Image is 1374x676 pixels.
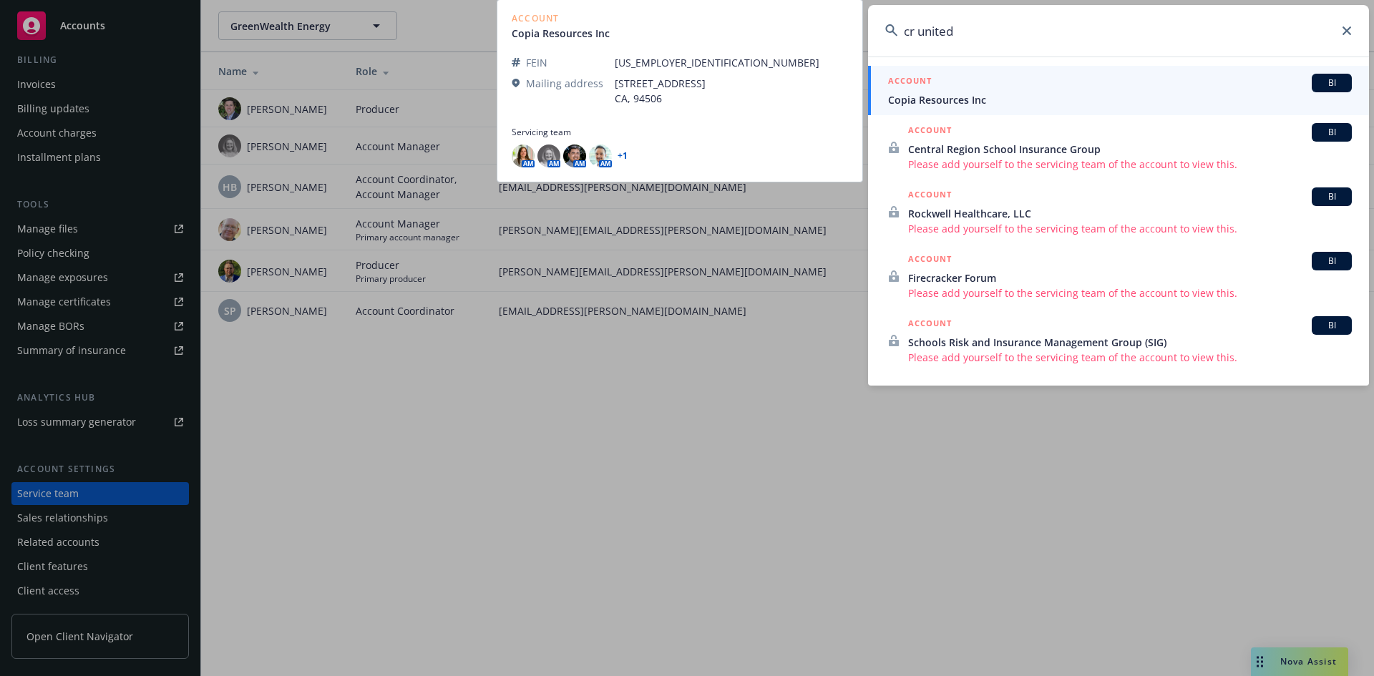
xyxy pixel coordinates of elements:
[908,221,1352,236] span: Please add yourself to the servicing team of the account to view this.
[1317,77,1346,89] span: BI
[908,206,1352,221] span: Rockwell Healthcare, LLC
[868,5,1369,57] input: Search...
[888,74,932,91] h5: ACCOUNT
[1317,190,1346,203] span: BI
[868,115,1369,180] a: ACCOUNTBICentral Region School Insurance GroupPlease add yourself to the servicing team of the ac...
[868,244,1369,308] a: ACCOUNTBIFirecracker ForumPlease add yourself to the servicing team of the account to view this.
[908,350,1352,365] span: Please add yourself to the servicing team of the account to view this.
[868,308,1369,373] a: ACCOUNTBISchools Risk and Insurance Management Group (SIG)Please add yourself to the servicing te...
[868,66,1369,115] a: ACCOUNTBICopia Resources Inc
[868,180,1369,244] a: ACCOUNTBIRockwell Healthcare, LLCPlease add yourself to the servicing team of the account to view...
[908,335,1352,350] span: Schools Risk and Insurance Management Group (SIG)
[1317,126,1346,139] span: BI
[908,123,952,140] h5: ACCOUNT
[908,316,952,333] h5: ACCOUNT
[908,142,1352,157] span: Central Region School Insurance Group
[908,157,1352,172] span: Please add yourself to the servicing team of the account to view this.
[908,252,952,269] h5: ACCOUNT
[908,285,1352,300] span: Please add yourself to the servicing team of the account to view this.
[1317,255,1346,268] span: BI
[1317,319,1346,332] span: BI
[908,187,952,205] h5: ACCOUNT
[908,270,1352,285] span: Firecracker Forum
[888,92,1352,107] span: Copia Resources Inc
